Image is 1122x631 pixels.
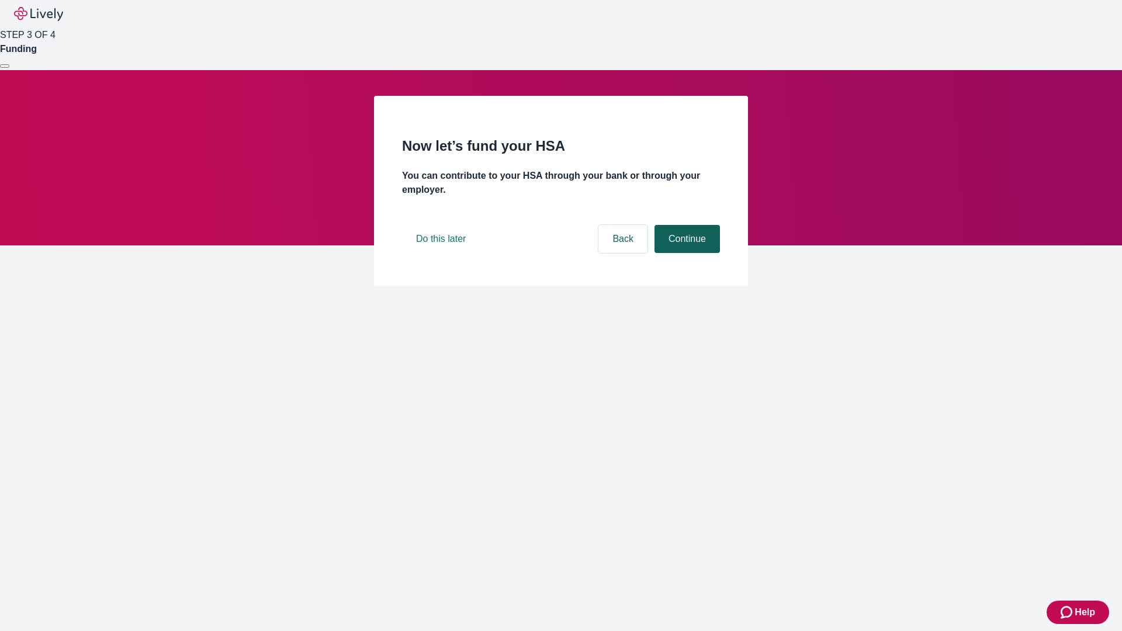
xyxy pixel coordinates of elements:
button: Back [598,225,647,253]
span: Help [1075,605,1095,619]
h2: Now let’s fund your HSA [402,136,720,157]
button: Zendesk support iconHelp [1047,601,1109,624]
h4: You can contribute to your HSA through your bank or through your employer. [402,169,720,197]
button: Continue [654,225,720,253]
button: Do this later [402,225,480,253]
svg: Zendesk support icon [1061,605,1075,619]
img: Lively [14,7,63,21]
